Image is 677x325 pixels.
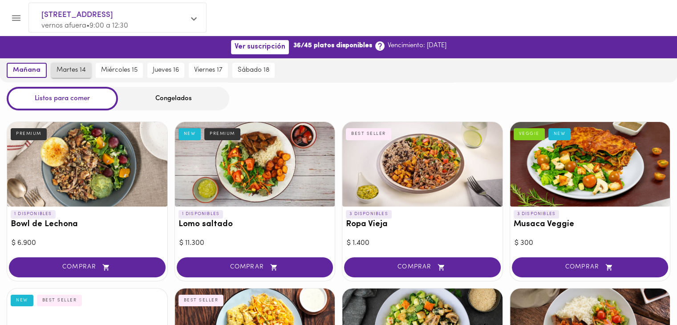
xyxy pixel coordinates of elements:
[179,238,331,248] div: $ 11.300
[514,210,559,218] p: 3 DISPONIBLES
[5,7,27,29] button: Menu
[625,273,668,316] iframe: Messagebird Livechat Widget
[11,210,56,218] p: 1 DISPONIBLES
[346,210,392,218] p: 3 DISPONIBLES
[548,128,571,140] div: NEW
[118,87,229,110] div: Congelados
[232,63,275,78] button: sábado 18
[41,22,128,29] span: vernos afuera • 9:00 a 12:30
[344,257,501,277] button: COMPRAR
[346,220,499,229] h3: Ropa Vieja
[189,63,228,78] button: viernes 17
[7,63,47,78] button: mañana
[153,66,179,74] span: jueves 16
[7,122,167,207] div: Bowl de Lechona
[347,238,498,248] div: $ 1.400
[346,128,391,140] div: BEST SELLER
[238,66,269,74] span: sábado 18
[178,220,332,229] h3: Lomo saltado
[175,122,335,207] div: Lomo saltado
[388,41,446,50] p: Vencimiento: [DATE]
[510,122,670,207] div: Musaca Veggie
[235,43,285,51] span: Ver suscripción
[37,295,82,306] div: BEST SELLER
[512,257,669,277] button: COMPRAR
[57,66,86,74] span: martes 14
[204,128,240,140] div: PREMIUM
[7,87,118,110] div: Listos para comer
[355,264,490,271] span: COMPRAR
[342,122,503,207] div: Ropa Vieja
[293,41,372,50] b: 36/45 platos disponibles
[178,210,223,218] p: 1 DISPONIBLES
[514,220,667,229] h3: Musaca Veggie
[13,66,41,74] span: mañana
[11,295,33,306] div: NEW
[11,128,47,140] div: PREMIUM
[20,264,154,271] span: COMPRAR
[231,40,289,54] button: Ver suscripción
[514,128,545,140] div: VEGGIE
[188,264,322,271] span: COMPRAR
[523,264,657,271] span: COMPRAR
[9,257,166,277] button: COMPRAR
[12,238,163,248] div: $ 6.900
[178,128,201,140] div: NEW
[178,295,224,306] div: BEST SELLER
[101,66,138,74] span: miércoles 15
[96,63,143,78] button: miércoles 15
[51,63,91,78] button: martes 14
[177,257,333,277] button: COMPRAR
[41,9,185,21] span: [STREET_ADDRESS]
[11,220,164,229] h3: Bowl de Lechona
[515,238,666,248] div: $ 300
[194,66,223,74] span: viernes 17
[147,63,184,78] button: jueves 16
